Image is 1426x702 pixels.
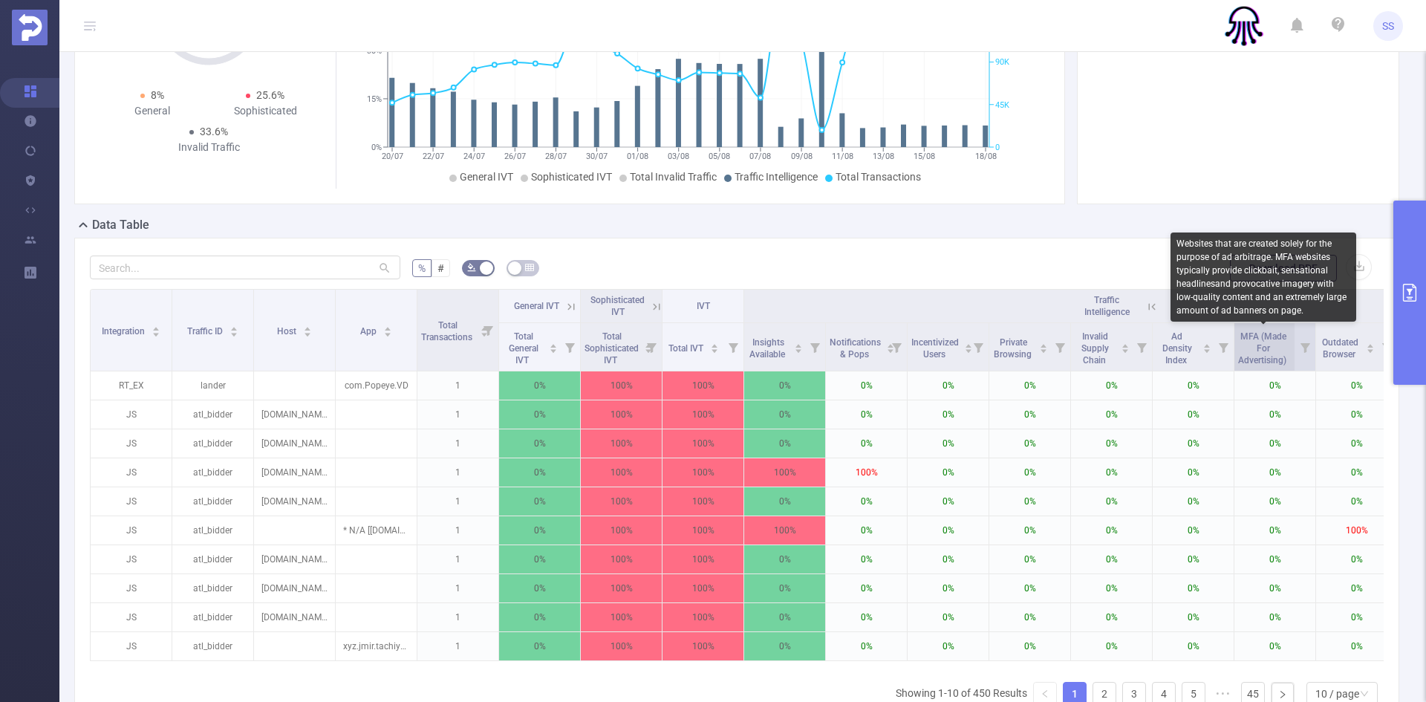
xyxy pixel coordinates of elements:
[1071,371,1152,400] p: 0%
[254,458,335,487] p: [DOMAIN_NAME] ([DOMAIN_NAME])
[417,458,498,487] p: 1
[1084,295,1130,317] span: Traffic Intelligence
[1171,233,1356,322] div: Websites that are created solely for the purpose of ad arbitrage. MFA websites typically provide ...
[1071,632,1152,660] p: 0%
[710,342,719,351] div: Sort
[209,103,322,119] div: Sophisticated
[581,603,662,631] p: 100%
[1162,331,1192,365] span: Ad Density Index
[499,487,580,516] p: 0%
[1153,458,1234,487] p: 0%
[1316,371,1397,400] p: 0%
[421,320,475,342] span: Total Transactions
[499,603,580,631] p: 0%
[826,371,907,400] p: 0%
[581,545,662,573] p: 100%
[908,400,989,429] p: 0%
[1316,632,1397,660] p: 0%
[908,458,989,487] p: 0%
[152,331,160,335] i: icon: caret-down
[826,487,907,516] p: 0%
[697,301,710,311] span: IVT
[908,429,989,458] p: 0%
[1153,545,1234,573] p: 0%
[744,458,825,487] p: 100%
[91,371,172,400] p: RT_EX
[744,371,825,400] p: 0%
[826,603,907,631] p: 0%
[12,10,48,45] img: Protected Media
[1153,487,1234,516] p: 0%
[1071,603,1152,631] p: 0%
[230,331,238,335] i: icon: caret-down
[230,325,238,329] i: icon: caret-up
[744,632,825,660] p: 0%
[662,632,743,660] p: 100%
[989,574,1070,602] p: 0%
[989,458,1070,487] p: 0%
[1039,342,1048,351] div: Sort
[744,487,825,516] p: 0%
[1316,516,1397,545] p: 100%
[304,331,312,335] i: icon: caret-down
[744,574,825,602] p: 0%
[152,140,265,155] div: Invalid Traffic
[437,262,444,274] span: #
[668,152,689,161] tspan: 03/08
[254,574,335,602] p: [DOMAIN_NAME] ([DOMAIN_NAME])
[1040,347,1048,351] i: icon: caret-down
[1316,574,1397,602] p: 0%
[1121,342,1130,351] div: Sort
[549,342,558,351] div: Sort
[383,325,392,334] div: Sort
[744,603,825,631] p: 0%
[662,458,743,487] p: 100%
[254,603,335,631] p: [DOMAIN_NAME] ([DOMAIN_NAME])
[585,331,639,365] span: Total Sophisticated IVT
[499,545,580,573] p: 0%
[794,342,803,351] div: Sort
[662,371,743,400] p: 100%
[1234,487,1315,516] p: 0%
[91,516,172,545] p: JS
[1316,458,1397,487] p: 0%
[1071,458,1152,487] p: 0%
[550,342,558,346] i: icon: caret-up
[91,632,172,660] p: JS
[478,290,498,371] i: Filter menu
[749,152,771,161] tspan: 07/08
[499,516,580,545] p: 0%
[804,323,825,371] i: Filter menu
[509,331,538,365] span: Total General IVT
[1295,323,1315,371] i: Filter menu
[1049,323,1070,371] i: Filter menu
[1131,323,1152,371] i: Filter menu
[417,429,498,458] p: 1
[367,46,382,56] tspan: 30%
[417,487,498,516] p: 1
[1382,11,1394,41] span: SS
[826,545,907,573] p: 0%
[795,342,803,346] i: icon: caret-up
[662,603,743,631] p: 100%
[336,371,417,400] p: com.Popeye.VD
[96,103,209,119] div: General
[1278,690,1287,699] i: icon: right
[1234,371,1315,400] p: 0%
[467,263,476,272] i: icon: bg-colors
[1316,400,1397,429] p: 0%
[172,400,253,429] p: atl_bidder
[545,152,567,161] tspan: 28/07
[1316,487,1397,516] p: 0%
[1234,603,1315,631] p: 0%
[581,458,662,487] p: 100%
[418,262,426,274] span: %
[102,326,147,337] span: Integration
[1121,342,1130,346] i: icon: caret-up
[303,325,312,334] div: Sort
[91,400,172,429] p: JS
[91,574,172,602] p: JS
[586,152,608,161] tspan: 30/07
[384,325,392,329] i: icon: caret-up
[1071,400,1152,429] p: 0%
